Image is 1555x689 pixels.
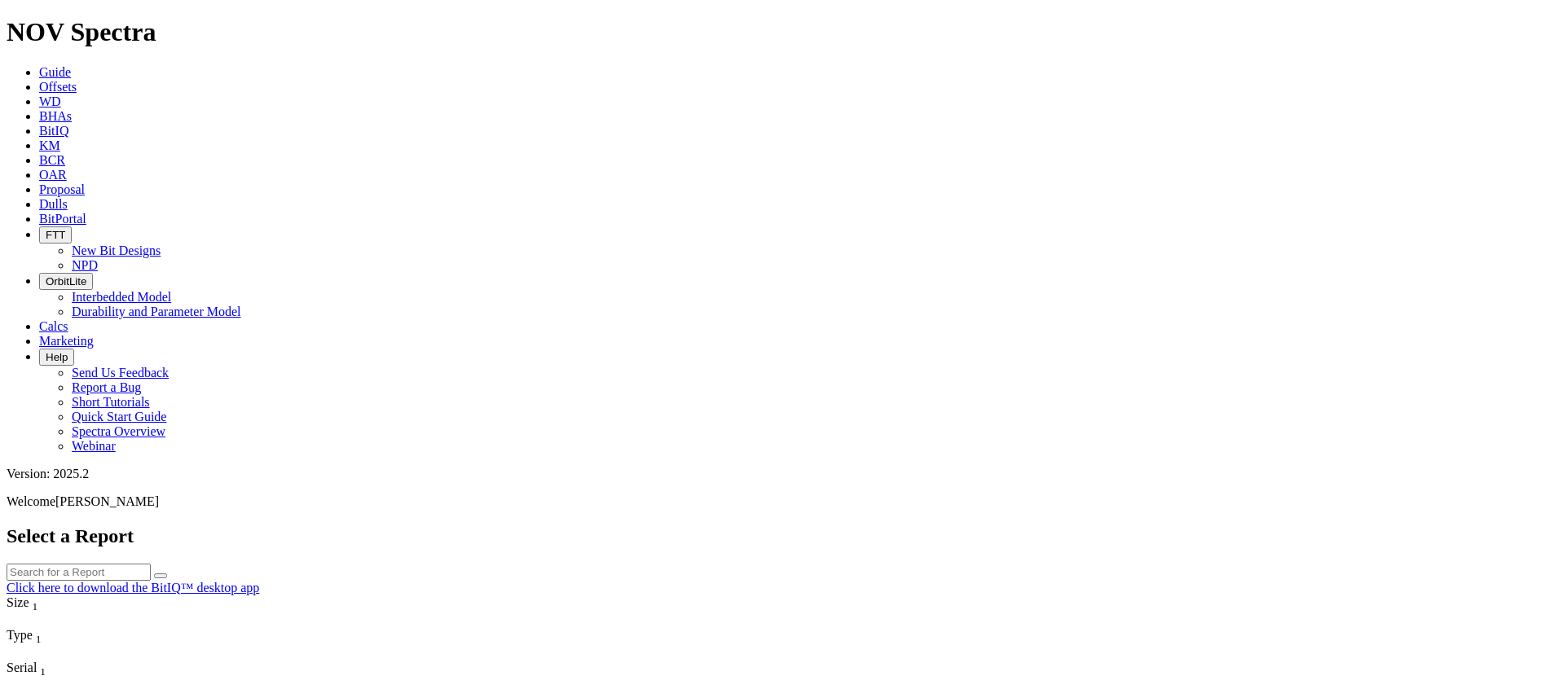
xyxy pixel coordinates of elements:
sub: 1 [36,633,42,645]
button: FTT [39,226,72,244]
input: Search for a Report [7,564,151,581]
a: KM [39,138,60,152]
div: Column Menu [7,613,156,628]
span: [PERSON_NAME] [55,494,159,508]
a: BitPortal [39,212,86,226]
a: Guide [39,65,71,79]
a: Interbedded Model [72,290,171,304]
a: BCR [39,153,65,167]
a: Marketing [39,334,94,348]
a: Short Tutorials [72,395,150,409]
a: Click here to download the BitIQ™ desktop app [7,581,259,595]
a: Dulls [39,197,68,211]
a: New Bit Designs [72,244,161,257]
div: Version: 2025.2 [7,467,1548,481]
a: Send Us Feedback [72,366,169,380]
a: BitIQ [39,124,68,138]
button: Help [39,349,74,366]
h1: NOV Spectra [7,17,1548,47]
h2: Select a Report [7,525,1548,547]
div: Sort None [7,595,156,628]
p: Welcome [7,494,1548,509]
a: Offsets [39,80,77,94]
span: Sort None [36,628,42,642]
span: OrbitLite [46,275,86,287]
sub: 1 [40,665,46,678]
a: Spectra Overview [72,424,165,438]
span: Type [7,628,33,642]
a: Calcs [39,319,68,333]
a: WD [39,94,61,108]
a: Webinar [72,439,116,453]
a: Report a Bug [72,380,141,394]
div: Serial Sort None [7,660,156,678]
a: Quick Start Guide [72,410,166,423]
sub: 1 [33,600,38,612]
span: Size [7,595,29,609]
div: Type Sort None [7,628,156,646]
span: FTT [46,229,65,241]
span: Sort None [33,595,38,609]
button: OrbitLite [39,273,93,290]
div: Size Sort None [7,595,156,613]
div: Sort None [7,628,156,660]
a: Durability and Parameter Model [72,305,241,318]
a: Proposal [39,182,85,196]
a: OAR [39,168,67,182]
div: Column Menu [7,646,156,660]
span: Serial [7,660,37,674]
a: BHAs [39,109,72,123]
span: Help [46,351,68,363]
span: Sort None [40,660,46,674]
a: NPD [72,258,98,272]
